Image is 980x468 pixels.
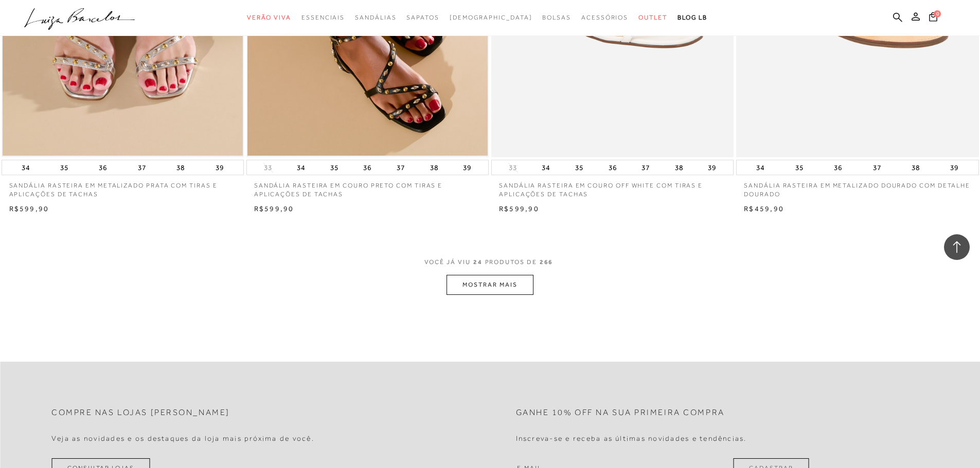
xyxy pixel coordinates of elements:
[926,11,940,25] button: 0
[539,160,553,175] button: 34
[678,14,707,21] span: BLOG LB
[2,175,244,199] a: SANDÁLIA RASTEIRA EM METALIZADO PRATA COM TIRAS E APLICAÇÕES DE TACHAS
[542,14,571,21] span: Bolsas
[51,408,230,418] h2: Compre nas lojas [PERSON_NAME]
[638,8,667,27] a: categoryNavScreenReaderText
[9,204,49,213] span: R$599,90
[355,8,396,27] a: categoryNavScreenReaderText
[473,258,483,266] span: 24
[327,160,342,175] button: 35
[736,175,978,199] a: SANDÁLIA RASTEIRA EM METALIZADO DOURADO COM DETALHE DOURADO
[506,163,520,173] button: 33
[406,14,439,21] span: Sapatos
[247,14,291,21] span: Verão Viva
[542,8,571,27] a: categoryNavScreenReaderText
[294,160,308,175] button: 34
[173,160,188,175] button: 38
[246,175,489,199] a: SANDÁLIA RASTEIRA EM COURO PRETO COM TIRAS E APLICAÇÕES DE TACHAS
[934,10,941,17] span: 0
[57,160,72,175] button: 35
[638,160,653,175] button: 37
[355,14,396,21] span: Sandálias
[516,434,747,443] h4: Inscreva-se e receba as últimas novidades e tendências.
[638,14,667,21] span: Outlet
[870,160,884,175] button: 37
[516,408,725,418] h2: Ganhe 10% off na sua primeira compra
[450,14,532,21] span: [DEMOGRAPHIC_DATA]
[254,204,294,213] span: R$599,90
[301,8,345,27] a: categoryNavScreenReaderText
[460,160,474,175] button: 39
[360,160,375,175] button: 36
[908,160,923,175] button: 38
[581,14,628,21] span: Acessórios
[947,160,961,175] button: 39
[212,160,227,175] button: 39
[51,434,314,443] h4: Veja as novidades e os destaques da loja mais próxima de você.
[447,275,533,295] button: MOSTRAR MAIS
[427,160,441,175] button: 38
[491,175,734,199] a: SANDÁLIA RASTEIRA EM COURO OFF WHITE COM TIRAS E APLICAÇÕES DE TACHAS
[406,8,439,27] a: categoryNavScreenReaderText
[744,204,784,213] span: R$459,90
[678,8,707,27] a: BLOG LB
[540,258,554,266] span: 266
[581,8,628,27] a: categoryNavScreenReaderText
[135,160,149,175] button: 37
[705,160,719,175] button: 39
[499,204,539,213] span: R$599,90
[450,8,532,27] a: noSubCategoriesText
[19,160,33,175] button: 34
[605,160,620,175] button: 36
[831,160,845,175] button: 36
[572,160,586,175] button: 35
[261,163,275,173] button: 33
[301,14,345,21] span: Essenciais
[792,160,807,175] button: 35
[672,160,686,175] button: 38
[394,160,408,175] button: 37
[96,160,110,175] button: 36
[247,8,291,27] a: categoryNavScreenReaderText
[753,160,768,175] button: 34
[424,258,556,266] span: VOCÊ JÁ VIU PRODUTOS DE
